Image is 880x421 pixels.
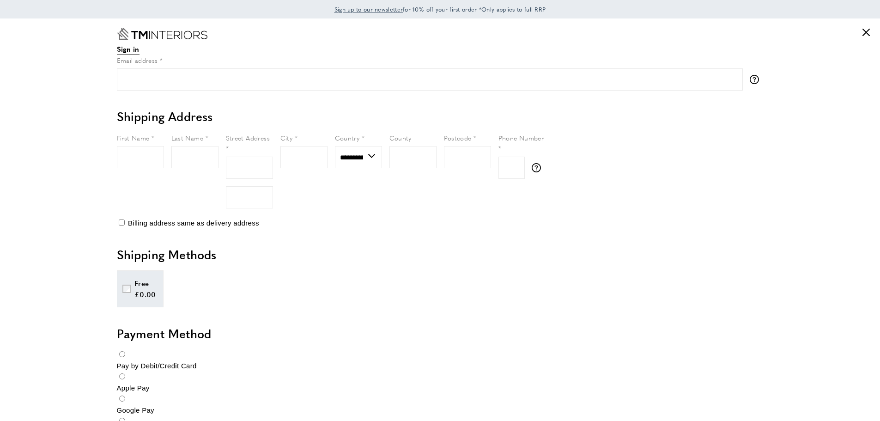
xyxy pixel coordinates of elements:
span: Email address [117,55,158,65]
h2: Payment Method [117,325,764,342]
span: Sign up to our newsletter [334,5,403,13]
div: £0.00 [134,289,156,300]
span: Billing address same as delivery address [128,219,259,227]
div: Pay by Debit/Credit Card [117,360,764,372]
span: Country [335,133,360,142]
a: Sign in [117,43,140,55]
div: Free [134,278,156,289]
h2: Shipping Methods [117,246,764,263]
div: Apple Pay [117,383,764,394]
span: for 10% off your first order *Only applies to full RRP [334,5,546,13]
button: Close panel [857,23,875,42]
h2: Shipping Address [117,108,764,125]
span: City [280,133,293,142]
input: Billing address same as delivery address [119,220,125,226]
button: More information [532,163,546,172]
span: Phone Number [498,133,544,142]
span: Street Address [226,133,270,142]
div: Google Pay [117,405,764,416]
span: Postcode [444,133,472,142]
a: Sign up to our newsletter [334,5,403,14]
span: Last Name [171,133,204,142]
span: First Name [117,133,150,142]
button: More information [750,75,764,84]
span: County [389,133,412,142]
a: Go to Home page [117,28,207,40]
